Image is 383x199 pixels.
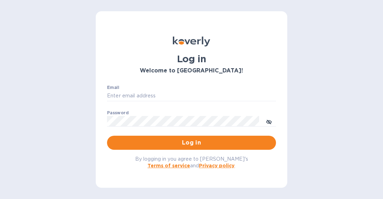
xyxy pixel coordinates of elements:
a: Privacy policy [199,163,234,168]
button: toggle password visibility [262,114,276,128]
label: Email [107,86,119,90]
button: Log in [107,136,276,150]
input: Enter email address [107,91,276,101]
a: Terms of service [147,163,190,168]
h1: Log in [107,53,276,65]
label: Password [107,111,128,115]
h3: Welcome to [GEOGRAPHIC_DATA]! [107,68,276,74]
span: By logging in you agree to [PERSON_NAME]'s and . [135,156,248,168]
span: Log in [113,139,270,147]
img: Koverly [173,37,210,46]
